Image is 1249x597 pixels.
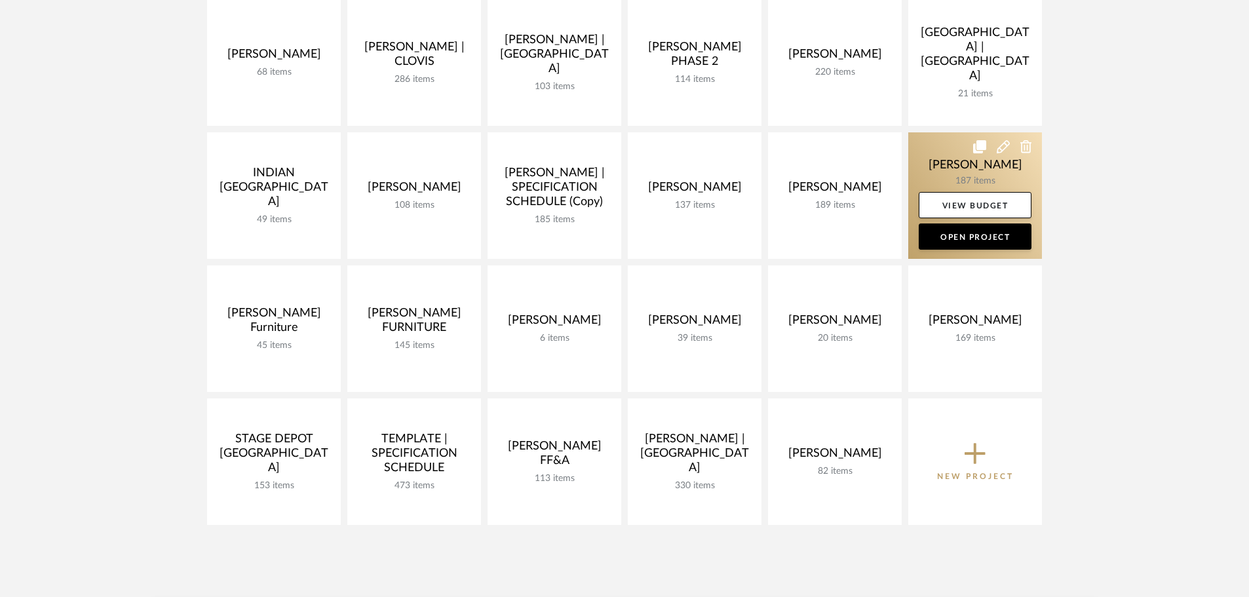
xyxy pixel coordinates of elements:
a: Open Project [919,223,1031,250]
div: [PERSON_NAME] FURNITURE [358,306,471,340]
div: 108 items [358,200,471,211]
div: [PERSON_NAME] [778,47,891,67]
div: [GEOGRAPHIC_DATA] | [GEOGRAPHIC_DATA] [919,26,1031,88]
div: 39 items [638,333,751,344]
div: [PERSON_NAME] [778,180,891,200]
div: [PERSON_NAME] [919,313,1031,333]
div: 68 items [218,67,330,78]
div: 137 items [638,200,751,211]
div: [PERSON_NAME] [638,313,751,333]
div: 103 items [498,81,611,92]
div: [PERSON_NAME] [358,180,471,200]
div: 45 items [218,340,330,351]
div: [PERSON_NAME] PHASE 2 [638,40,751,74]
div: [PERSON_NAME] [638,180,751,200]
div: 20 items [778,333,891,344]
div: [PERSON_NAME] FF&A [498,439,611,473]
div: [PERSON_NAME] [778,446,891,466]
div: [PERSON_NAME] | SPECIFICATION SCHEDULE (Copy) [498,166,611,214]
div: 473 items [358,480,471,491]
div: [PERSON_NAME] | CLOVIS [358,40,471,74]
div: 220 items [778,67,891,78]
p: New Project [937,470,1014,483]
div: 286 items [358,74,471,85]
div: 82 items [778,466,891,477]
div: 114 items [638,74,751,85]
div: [PERSON_NAME] [778,313,891,333]
a: View Budget [919,192,1031,218]
div: [PERSON_NAME] | [GEOGRAPHIC_DATA] [638,432,751,480]
div: INDIAN [GEOGRAPHIC_DATA] [218,166,330,214]
div: [PERSON_NAME] [218,47,330,67]
div: 169 items [919,333,1031,344]
div: 6 items [498,333,611,344]
div: 189 items [778,200,891,211]
div: 113 items [498,473,611,484]
div: 145 items [358,340,471,351]
div: 21 items [919,88,1031,100]
div: TEMPLATE | SPECIFICATION SCHEDULE [358,432,471,480]
div: [PERSON_NAME] [498,313,611,333]
div: 185 items [498,214,611,225]
div: [PERSON_NAME] Furniture [218,306,330,340]
div: 49 items [218,214,330,225]
button: New Project [908,398,1042,525]
div: STAGE DEPOT [GEOGRAPHIC_DATA] [218,432,330,480]
div: 153 items [218,480,330,491]
div: 330 items [638,480,751,491]
div: [PERSON_NAME] | [GEOGRAPHIC_DATA] [498,33,611,81]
